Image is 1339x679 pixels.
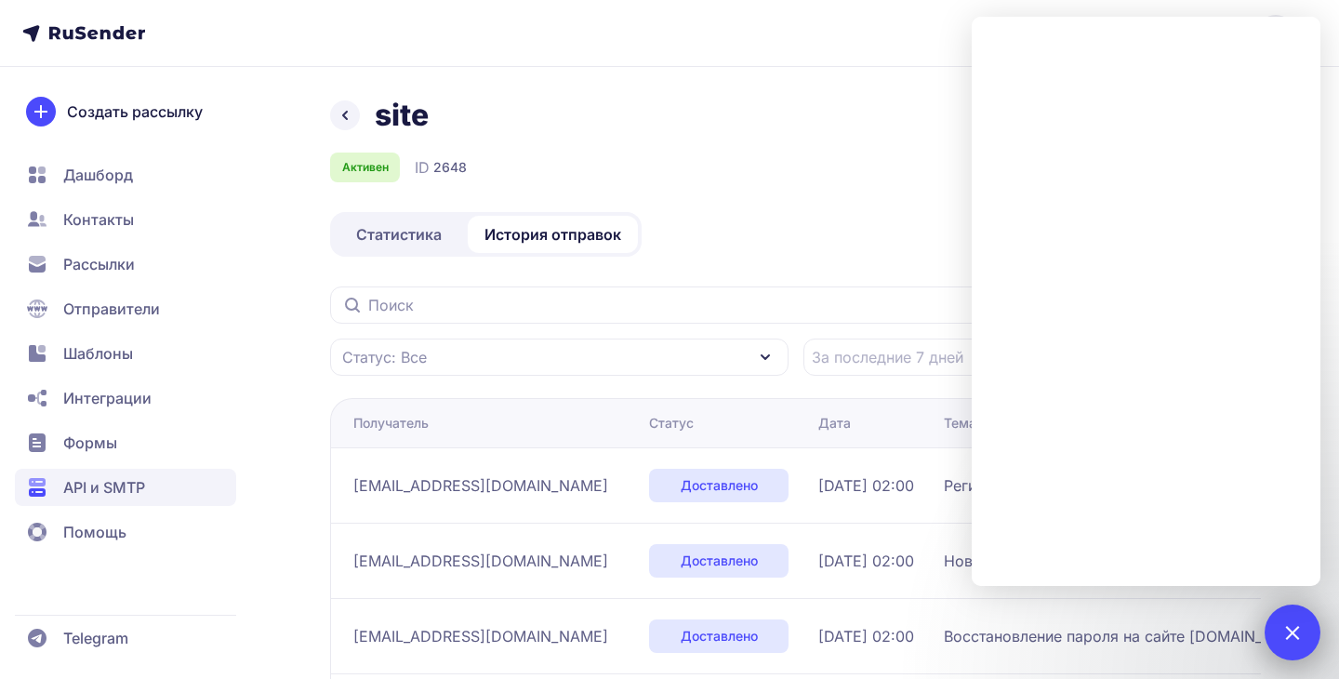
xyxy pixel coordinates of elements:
span: Шаблоны [63,342,133,365]
span: [DATE] 02:00 [818,625,914,647]
a: История отправок [468,216,638,253]
span: [DATE] 02:00 [818,550,914,572]
div: ID [415,156,467,179]
span: История отправок [484,223,621,246]
h1: site [375,97,429,134]
span: Регистрация на сайте [DOMAIN_NAME] [944,474,1228,497]
span: Статистика [356,223,442,246]
div: Получатель [353,414,429,433]
div: Тема письма [944,414,1027,433]
input: Datepicker input [803,339,1262,376]
span: API и SMTP [63,476,145,499]
span: Создать рассылку [67,100,203,123]
span: [EMAIL_ADDRESS][DOMAIN_NAME] [353,550,608,572]
span: Доставлено [681,476,758,495]
a: Статистика [334,216,464,253]
div: Дата [818,414,851,433]
span: [EMAIL_ADDRESS][DOMAIN_NAME] [353,625,608,647]
span: Telegram [63,627,128,649]
span: Контакты [63,208,134,231]
span: Рассылки [63,253,135,275]
span: Доставлено [681,627,758,646]
span: Помощь [63,521,126,543]
div: Статус [649,414,694,433]
span: 2648 [433,158,467,177]
span: Активен [342,160,389,175]
span: Формы [63,432,117,454]
span: Отправители [63,298,160,320]
span: Дашборд [63,164,133,186]
span: Интеграции [63,387,152,409]
input: Поиск [330,286,1261,324]
span: Восстановление пароля на сайте [DOMAIN_NAME] [944,625,1312,647]
span: [DATE] 02:00 [818,474,914,497]
span: Доставлено [681,552,758,570]
iframe: To enrich screen reader interactions, please activate Accessibility in Grammarly extension settings [972,17,1320,586]
span: Статус: Все [342,346,427,368]
span: [EMAIL_ADDRESS][DOMAIN_NAME] [353,474,608,497]
a: Telegram [15,619,236,657]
